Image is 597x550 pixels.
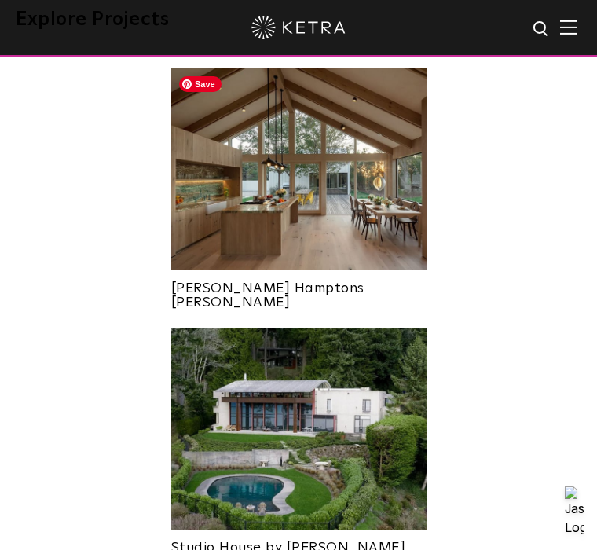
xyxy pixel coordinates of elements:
[179,76,222,92] span: Save
[171,270,427,310] a: [PERSON_NAME] Hamptons [PERSON_NAME]
[532,20,551,39] img: search icon
[171,328,427,530] img: An aerial view of Olson Kundig's Studio House in Seattle
[171,68,427,270] img: Project_Landing_Thumbnail-2021
[251,16,346,39] img: ketra-logo-2019-white
[560,20,577,35] img: Hamburger%20Nav.svg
